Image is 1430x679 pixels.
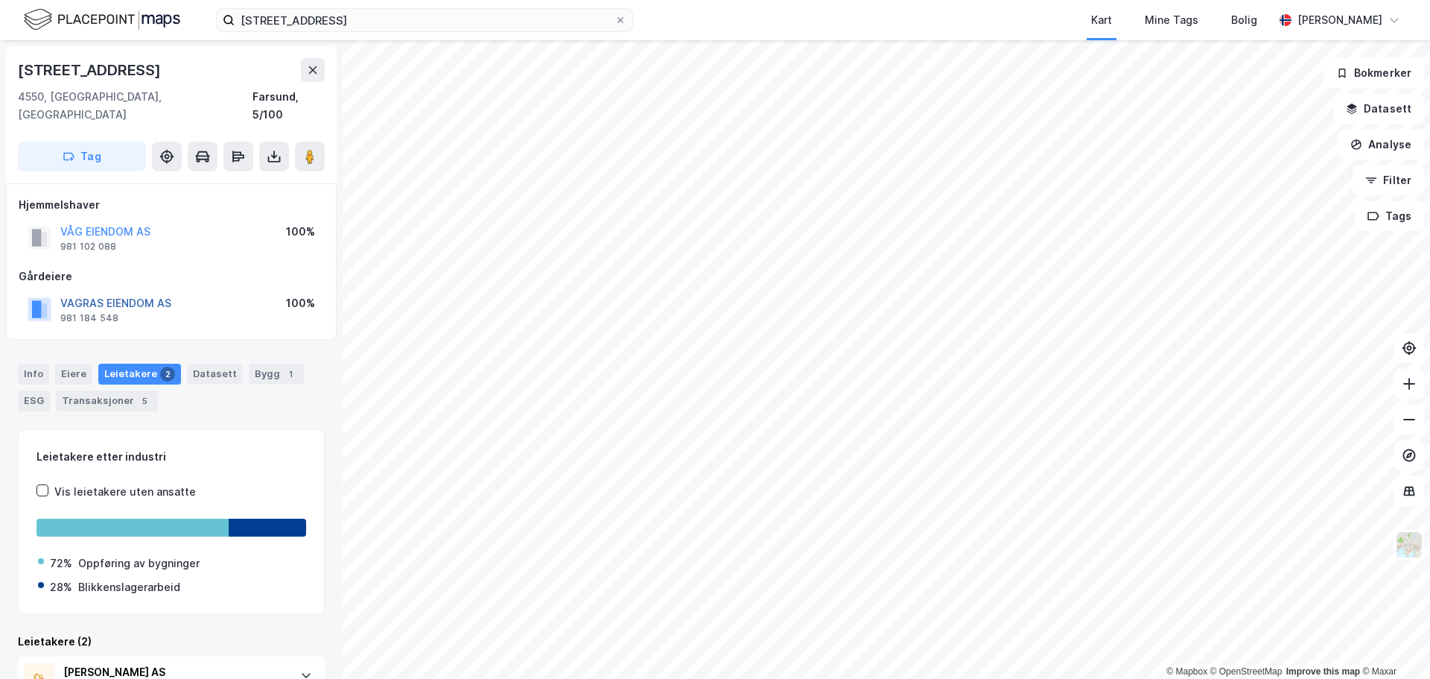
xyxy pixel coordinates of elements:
div: Leietakere (2) [18,633,325,651]
a: OpenStreetMap [1210,666,1283,677]
div: [STREET_ADDRESS] [18,58,164,82]
div: Hjemmelshaver [19,196,324,214]
div: 100% [286,294,315,312]
div: Bolig [1231,11,1257,29]
div: 981 184 548 [60,312,118,324]
div: Farsund, 5/100 [252,88,325,124]
div: 4550, [GEOGRAPHIC_DATA], [GEOGRAPHIC_DATA] [18,88,252,124]
a: Improve this map [1286,666,1360,677]
div: Datasett [187,364,243,385]
div: ESG [18,391,50,411]
button: Datasett [1333,94,1424,124]
div: [PERSON_NAME] [1297,11,1382,29]
div: 1 [283,367,298,382]
a: Mapbox [1166,666,1207,677]
div: 2 [160,367,175,382]
button: Tags [1355,201,1424,231]
iframe: Chat Widget [1356,607,1430,679]
div: 5 [137,394,152,408]
div: Bygg [249,364,304,385]
div: 28% [50,578,72,596]
div: 100% [286,223,315,241]
button: Bokmerker [1323,58,1424,88]
div: Gårdeiere [19,268,324,285]
div: Info [18,364,49,385]
div: Blikkenslagerarbeid [78,578,180,596]
button: Analyse [1338,130,1424,160]
div: 72% [50,555,72,572]
div: Mine Tags [1145,11,1198,29]
img: logo.f888ab2527a4732fd821a326f86c7f29.svg [24,7,180,33]
div: Transaksjoner [56,391,158,411]
img: Z [1395,531,1423,559]
div: Kart [1091,11,1112,29]
div: 981 102 088 [60,241,116,253]
div: Vis leietakere uten ansatte [54,483,196,501]
button: Tag [18,142,146,171]
input: Søk på adresse, matrikkel, gårdeiere, leietakere eller personer [235,9,614,31]
button: Filter [1353,165,1424,195]
div: Leietakere etter industri [36,448,306,466]
div: Eiere [55,364,92,385]
div: Oppføring av bygninger [78,555,200,572]
div: Leietakere [98,364,181,385]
